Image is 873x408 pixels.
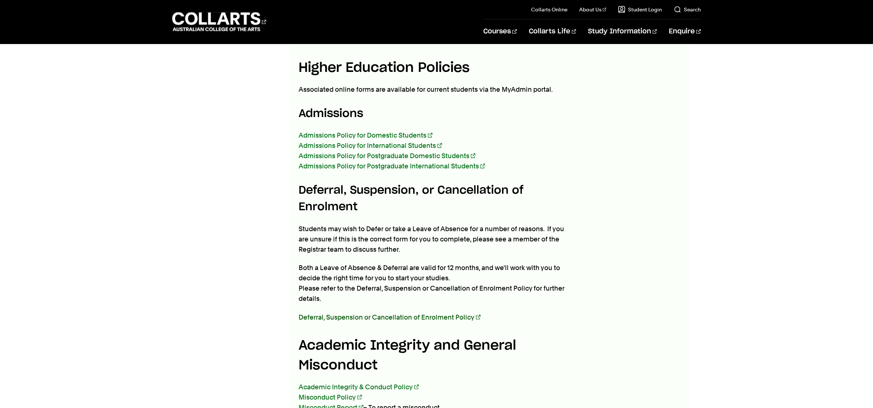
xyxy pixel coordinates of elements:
[299,106,571,122] h5: Admissions
[299,58,571,78] h4: Higher Education Policies
[674,6,701,13] a: Search
[299,182,571,215] h5: Deferral, Suspension, or Cancellation of Enrolment
[484,19,517,44] a: Courses
[299,336,571,375] h4: Academic Integrity and General Misconduct
[618,6,662,13] a: Student Login
[531,6,567,13] a: Collarts Online
[299,162,485,170] a: Admissions Policy for Postgraduate International Students
[299,263,571,304] p: Both a Leave of Absence & Deferral are valid for 12 months, and we'll work with you to decide the...
[299,393,362,401] a: Misconduct Policy
[172,11,266,32] div: Go to homepage
[299,313,481,321] a: Deferral, Suspension or Cancellation of Enrolment Policy
[579,6,606,13] a: About Us
[669,19,701,44] a: Enquire
[299,84,571,95] p: Associated online forms are available for current students via the MyAdmin portal.
[588,19,657,44] a: Study Information
[299,224,571,255] p: Students may wish to Defer or take a Leave of Absence for a number of reasons. If you are unsure ...
[299,142,442,149] a: Admissions Policy for International Students
[299,152,476,160] a: Admissions Policy for Postgraduate Domestic Students
[529,19,576,44] a: Collarts Life
[299,131,433,139] a: Admissions Policy for Domestic Students
[299,383,419,391] a: Academic Integrity & Conduct Policy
